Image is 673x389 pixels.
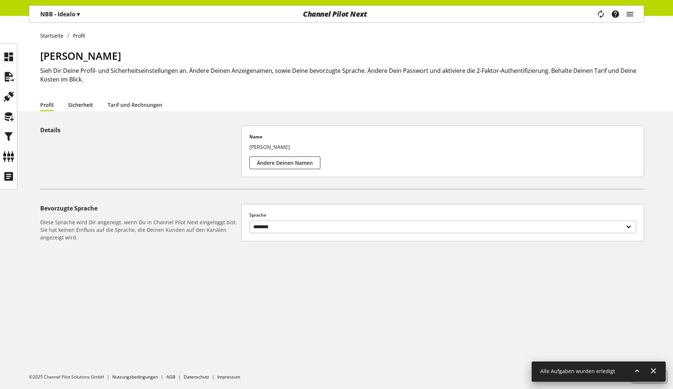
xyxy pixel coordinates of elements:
[166,374,175,380] a: AGB
[112,374,158,380] a: Nutzungsbedingungen
[40,66,644,84] h2: Sieh Dir Deine Profil- und Sicherheitseinstellungen an. Ändere Deinen Anzeigenamen, sowie Deine b...
[40,204,238,213] h5: Bevorzugte Sprache
[40,10,80,18] p: NBB - Idealo
[29,374,112,380] li: ©2025 Channel Pilot Solutions GmbH
[40,218,238,241] h6: Diese Sprache wird Dir angezeigt, wenn Du in Channel Pilot Next eingeloggt bist. Sie hat keinen E...
[68,101,93,109] a: Sicherheit
[249,212,266,218] span: Sprache
[40,101,54,109] a: Profil
[29,5,644,23] nav: main navigation
[217,374,240,380] a: Impressum
[249,156,320,169] button: Ändere Deinen Namen
[184,374,209,380] a: Datenschutz
[40,32,67,39] a: Startseite
[40,49,121,63] span: [PERSON_NAME]
[257,159,313,167] span: Ändere Deinen Namen
[249,143,636,156] p: [PERSON_NAME]
[540,368,615,375] span: Alle Aufgaben wurden erledigt
[77,10,80,18] span: ▾
[40,126,238,134] h5: Details
[249,134,636,143] p: Name
[108,101,162,109] a: Tarif und Rechnungen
